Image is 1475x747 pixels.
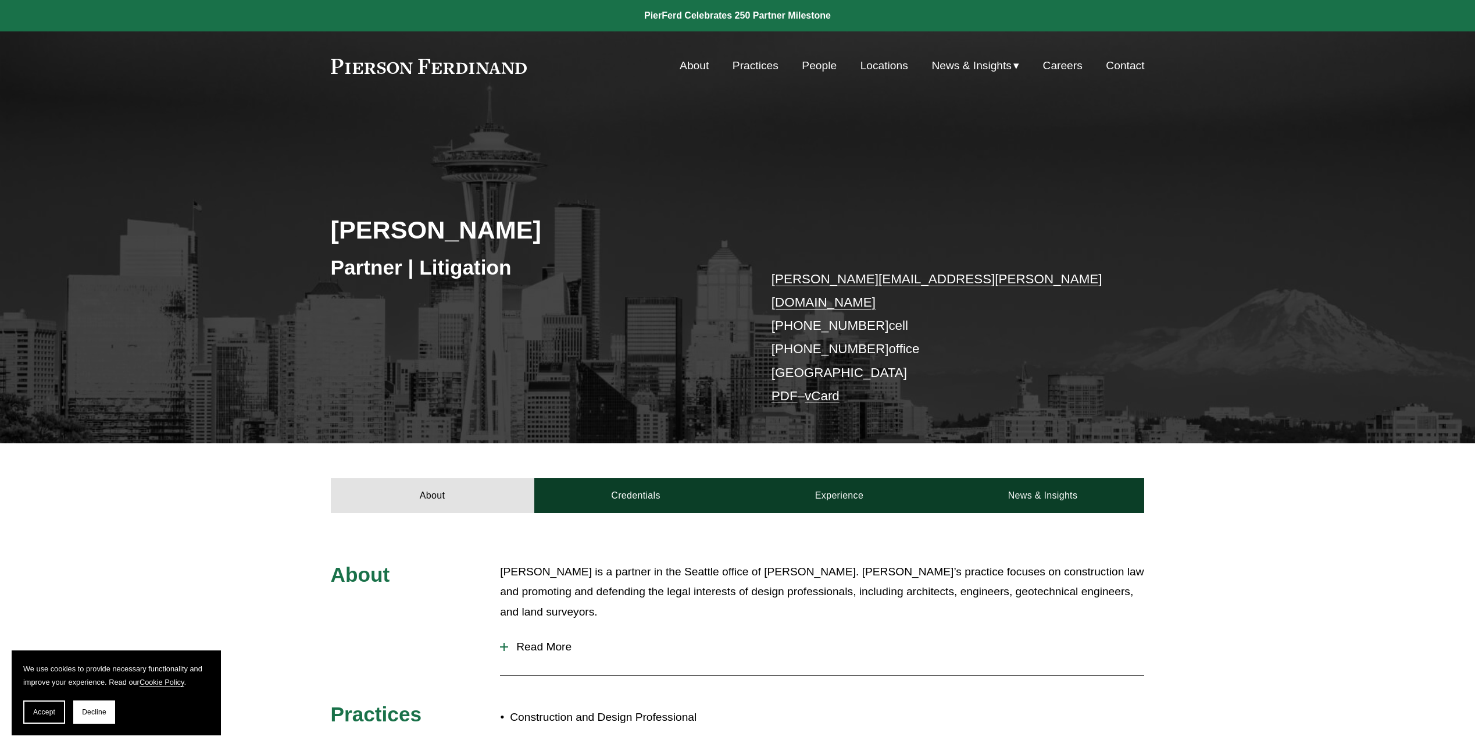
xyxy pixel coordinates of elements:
[140,678,184,686] a: Cookie Policy
[931,56,1012,76] span: News & Insights
[738,478,941,513] a: Experience
[1106,55,1144,77] a: Contact
[500,632,1144,662] button: Read More
[941,478,1144,513] a: News & Insights
[12,650,221,735] section: Cookie banner
[805,389,840,403] a: vCard
[33,708,55,716] span: Accept
[680,55,709,77] a: About
[23,700,65,724] button: Accept
[331,563,390,586] span: About
[860,55,908,77] a: Locations
[82,708,106,716] span: Decline
[1043,55,1083,77] a: Careers
[510,707,737,728] p: Construction and Design Professional
[500,562,1144,622] p: [PERSON_NAME] is a partner in the Seattle office of [PERSON_NAME]. [PERSON_NAME]’s practice focus...
[508,641,1144,653] span: Read More
[73,700,115,724] button: Decline
[331,215,738,245] h2: [PERSON_NAME]
[931,55,1019,77] a: folder dropdown
[331,478,534,513] a: About
[772,342,889,356] gu-sc-dial: Click to Connect 5642154988
[772,389,798,403] a: PDF
[772,268,1110,408] p: cell office [GEOGRAPHIC_DATA] –
[331,703,422,725] span: Practices
[802,55,837,77] a: People
[772,318,889,333] gu-sc-dial: Click to Connect 8138509139
[23,662,209,689] p: We use cookies to provide necessary functionality and improve your experience. Read our .
[331,255,738,280] h3: Partner | Litigation
[733,55,778,77] a: Practices
[772,272,1102,310] a: [PERSON_NAME][EMAIL_ADDRESS][PERSON_NAME][DOMAIN_NAME]
[534,478,738,513] a: Credentials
